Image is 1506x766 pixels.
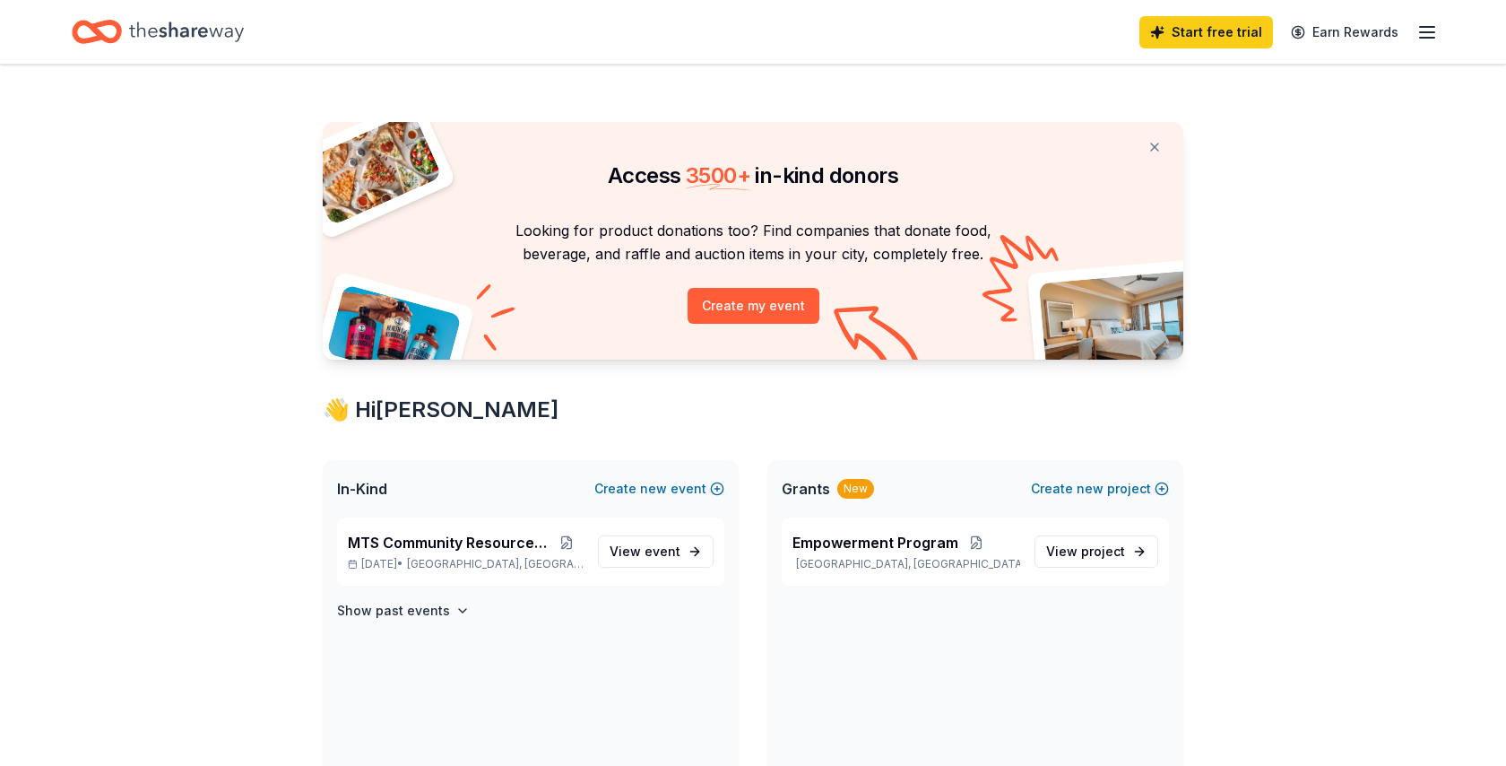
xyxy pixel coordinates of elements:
[782,478,830,500] span: Grants
[1081,544,1125,559] span: project
[348,557,584,571] p: [DATE] •
[792,532,958,553] span: Empowerment Program
[834,306,923,373] img: Curvy arrow
[1031,478,1169,500] button: Createnewproject
[594,478,724,500] button: Createnewevent
[640,478,667,500] span: new
[407,557,584,571] span: [GEOGRAPHIC_DATA], [GEOGRAPHIC_DATA]
[337,478,387,500] span: In-Kind
[337,600,470,622] button: Show past events
[1046,541,1125,562] span: View
[303,111,443,226] img: Pizza
[323,396,1183,424] div: 👋 Hi [PERSON_NAME]
[1034,535,1158,568] a: View project
[1077,478,1104,500] span: new
[598,535,714,568] a: View event
[348,532,550,553] span: MTS Community Resource Fair
[72,11,244,53] a: Home
[688,288,819,324] button: Create my event
[608,162,898,188] span: Access in-kind donors
[686,162,750,188] span: 3500 +
[1139,16,1273,48] a: Start free trial
[792,557,1020,571] p: [GEOGRAPHIC_DATA], [GEOGRAPHIC_DATA]
[610,541,680,562] span: View
[1280,16,1409,48] a: Earn Rewards
[837,479,874,499] div: New
[344,219,1162,266] p: Looking for product donations too? Find companies that donate food, beverage, and raffle and auct...
[645,544,680,559] span: event
[337,600,450,622] h4: Show past events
